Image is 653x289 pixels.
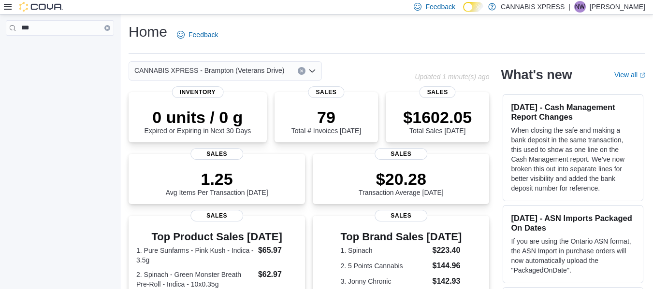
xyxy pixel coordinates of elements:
p: 1.25 [166,169,268,189]
h1: Home [129,22,167,41]
button: Open list of options [308,67,316,75]
button: Clear input [298,67,305,75]
dd: $62.97 [258,269,297,280]
div: Avg Items Per Transaction [DATE] [166,169,268,196]
input: Dark Mode [463,2,483,12]
p: [PERSON_NAME] [590,1,645,13]
h3: [DATE] - Cash Management Report Changes [511,102,635,122]
span: NW [575,1,585,13]
dt: 2. 5 Points Cannabis [340,261,428,271]
h2: What's new [501,67,572,83]
img: Cova [19,2,63,12]
p: 79 [291,108,361,127]
p: CANNABIS XPRESS [501,1,565,13]
dd: $65.97 [258,245,297,256]
a: Feedback [173,25,222,44]
span: Sales [420,86,456,98]
p: Updated 1 minute(s) ago [415,73,489,81]
p: $20.28 [359,169,444,189]
div: Total # Invoices [DATE] [291,108,361,135]
div: Transaction Average [DATE] [359,169,444,196]
h3: Top Brand Sales [DATE] [340,231,462,243]
nav: Complex example [6,38,114,61]
dt: 3. Jonny Chronic [340,276,428,286]
svg: External link [639,72,645,78]
dt: 1. Spinach [340,246,428,255]
span: Sales [308,86,344,98]
p: When closing the safe and making a bank deposit in the same transaction, this used to show as one... [511,125,635,193]
span: Sales [190,148,244,160]
dd: $144.96 [433,260,462,272]
p: 0 units / 0 g [144,108,251,127]
p: If you are using the Ontario ASN format, the ASN Import in purchase orders will now automatically... [511,236,635,275]
dt: 2. Spinach - Green Monster Breath Pre-Roll - Indica - 10x0.35g [136,270,254,289]
h3: [DATE] - ASN Imports Packaged On Dates [511,213,635,233]
p: $1602.05 [403,108,472,127]
div: Nathan Wilson [574,1,586,13]
dd: $142.93 [433,275,462,287]
dt: 1. Pure Sunfarms - Pink Kush - Indica - 3.5g [136,246,254,265]
h3: Top Product Sales [DATE] [136,231,297,243]
span: Sales [190,210,244,221]
span: Feedback [189,30,218,40]
span: CANNABIS XPRESS - Brampton (Veterans Drive) [134,65,284,76]
button: Clear input [104,25,110,31]
span: Inventory [172,86,224,98]
a: View allExternal link [614,71,645,79]
div: Expired or Expiring in Next 30 Days [144,108,251,135]
span: Feedback [425,2,455,12]
span: Sales [375,148,428,160]
dd: $223.40 [433,245,462,256]
div: Total Sales [DATE] [403,108,472,135]
span: Sales [375,210,428,221]
p: | [568,1,570,13]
